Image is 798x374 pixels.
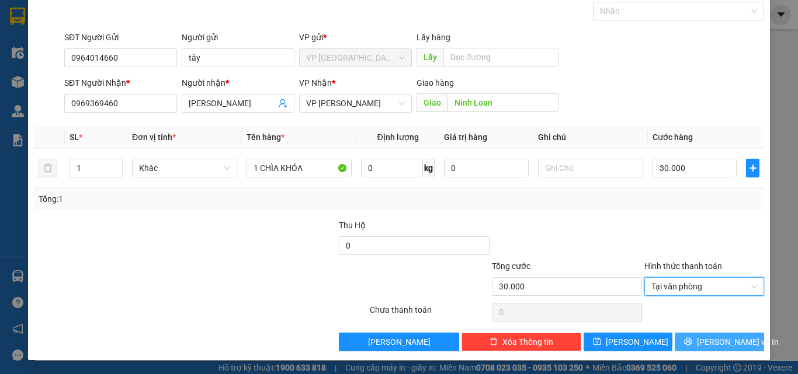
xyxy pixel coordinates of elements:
[746,159,759,177] button: plus
[339,221,366,230] span: Thu Hộ
[306,95,405,112] span: VP Phan Thiết
[490,337,498,347] span: delete
[299,78,332,88] span: VP Nhận
[492,261,530,271] span: Tổng cước
[447,93,558,112] input: Dọc đường
[278,99,287,108] span: user-add
[9,68,116,93] div: Gửi: VP [GEOGRAPHIC_DATA]
[306,49,405,67] span: VP Đà Lạt
[444,159,528,177] input: 0
[675,333,764,351] button: printer[PERSON_NAME] và In
[423,159,435,177] span: kg
[339,333,459,351] button: [PERSON_NAME]
[122,68,210,93] div: Nhận: VP [PERSON_NAME]
[369,303,491,324] div: Chưa thanh toán
[39,159,57,177] button: delete
[368,335,431,348] span: [PERSON_NAME]
[39,193,309,205] div: Tổng: 1
[64,76,177,89] div: SĐT Người Nhận
[584,333,673,351] button: save[PERSON_NAME]
[182,76,294,89] div: Người nhận
[247,132,284,142] span: Tên hàng
[653,132,693,142] span: Cước hàng
[684,337,692,347] span: printer
[299,31,412,44] div: VP gửi
[462,333,581,351] button: deleteXóa Thông tin
[533,126,648,149] th: Ghi chú
[417,33,450,42] span: Lấy hàng
[644,261,722,271] label: Hình thức thanh toán
[417,48,443,67] span: Lấy
[502,335,553,348] span: Xóa Thông tin
[538,159,643,177] input: Ghi Chú
[606,335,668,348] span: [PERSON_NAME]
[64,31,177,44] div: SĐT Người Gửi
[182,31,294,44] div: Người gửi
[132,132,176,142] span: Đơn vị tính
[247,159,352,177] input: VD: Bàn, Ghế
[651,278,757,295] span: Tại văn phòng
[443,48,558,67] input: Dọc đường
[377,132,418,142] span: Định lượng
[66,49,153,62] text: DLT2510140012
[417,93,447,112] span: Giao
[417,78,454,88] span: Giao hàng
[593,337,601,347] span: save
[747,163,759,173] span: plus
[697,335,779,348] span: [PERSON_NAME] và In
[70,132,79,142] span: SL
[139,159,230,177] span: Khác
[444,132,487,142] span: Giá trị hàng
